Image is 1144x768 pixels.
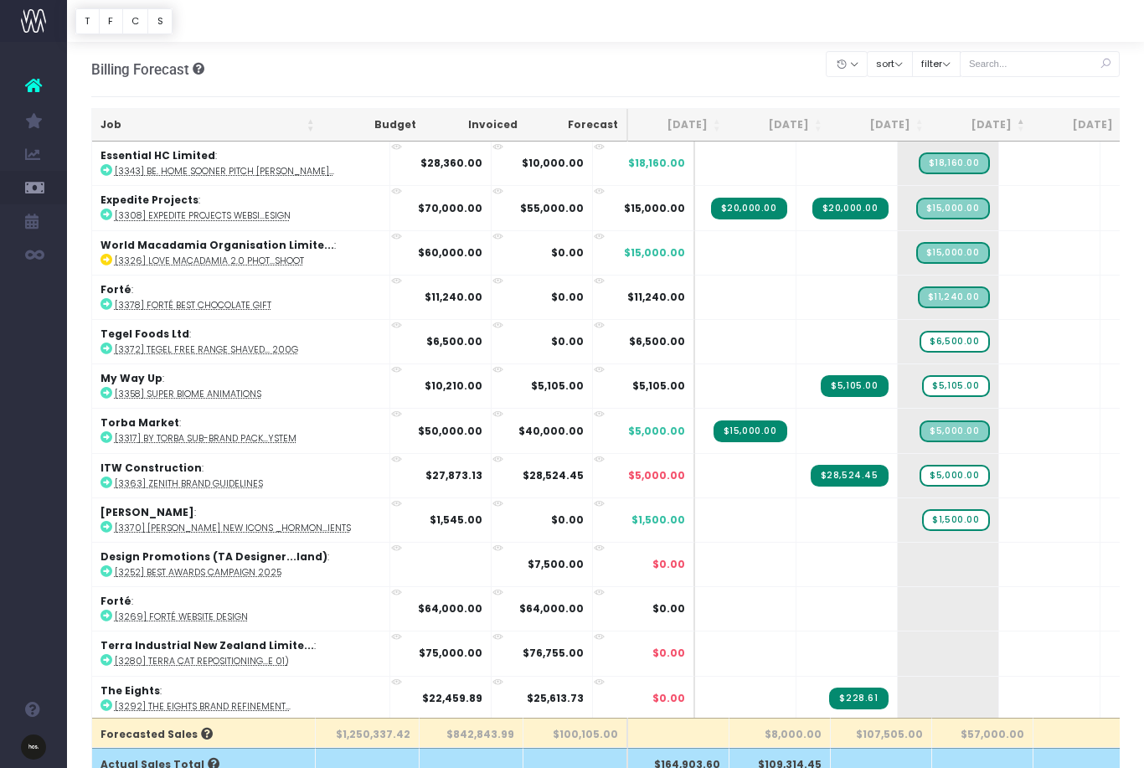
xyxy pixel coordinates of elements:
span: $5,000.00 [628,468,685,483]
span: $1,500.00 [631,513,685,528]
span: Streamtime Invoice: 3883 – [3292] The Eights Brand Refinement [829,688,888,709]
button: sort [867,51,913,77]
td: : [92,542,390,586]
span: $15,000.00 [624,201,685,216]
th: Forecast [526,109,628,142]
th: Budget [323,109,425,142]
span: $0.00 [652,557,685,572]
strong: $28,524.45 [523,468,584,482]
span: wayahead Sales Forecast Item [922,509,989,531]
td: : [92,319,390,363]
td: : [92,586,390,631]
strong: $22,459.89 [422,691,482,705]
button: C [122,8,149,34]
th: $100,105.00 [523,718,628,748]
img: images/default_profile_image.png [21,734,46,760]
th: $1,250,337.42 [316,718,420,748]
div: Vertical button group [75,8,173,34]
strong: My Way Up [100,371,162,385]
abbr: [3370] Marko New Icons _Hormones and Nutrients [115,522,351,534]
button: T [75,8,100,34]
td: : [92,631,390,675]
th: $842,843.99 [420,718,523,748]
strong: $0.00 [551,334,584,348]
th: $57,000.00 [932,718,1033,748]
abbr: [3358] Super Biome Animations [115,388,261,400]
td: : [92,363,390,408]
strong: $76,755.00 [523,646,584,660]
strong: Design Promotions (TA Designer...land) [100,549,327,564]
th: Oct 25: activate to sort column ascending [831,109,932,142]
button: filter [912,51,961,77]
strong: Torba Market [100,415,179,430]
strong: $25,613.73 [527,691,584,705]
strong: Expedite Projects [100,193,198,207]
span: Streamtime Draft Invoice: 3867 – [3326] Love Macadamia 2.0 Photography Shoot [916,242,990,264]
th: $8,000.00 [729,718,831,748]
abbr: [3269] Forté Website Design [115,611,248,623]
strong: Forté [100,594,131,608]
span: wayahead Sales Forecast Item [920,331,989,353]
span: Billing Forecast [91,61,189,78]
button: F [99,8,123,34]
strong: $0.00 [551,245,584,260]
span: $15,000.00 [624,245,685,260]
strong: The Eights [100,683,160,698]
strong: $6,500.00 [426,334,482,348]
span: $0.00 [652,646,685,661]
td: : [92,408,390,452]
td: : [92,453,390,497]
strong: $75,000.00 [419,646,482,660]
strong: $55,000.00 [520,201,584,215]
abbr: [3326] Love Macadamia 2.0 Photography Shoot [115,255,304,267]
th: Nov 25: activate to sort column descending [932,109,1033,142]
td: : [92,497,390,542]
abbr: [3252] Best Awards Campaign 2025 [115,566,281,579]
abbr: [3372] Tegel Free Range Shaved Chicken 200g [115,343,298,356]
th: Invoiced [425,109,526,142]
strong: $60,000.00 [418,245,482,260]
abbr: [3378] Forté Best Chocolate Gift [115,299,271,312]
strong: $7,500.00 [528,557,584,571]
span: $18,160.00 [628,156,685,171]
strong: Terra Industrial New Zealand Limite... [100,638,314,652]
td: : [92,185,390,229]
strong: Essential HC Limited [100,148,215,162]
span: Streamtime Invoice: 3888 – [3358] Super Biome Animations [821,375,888,397]
abbr: [3280] Terra Cat Repositioning Campaign Concepts (Phase 01) [115,655,289,667]
strong: Tegel Foods Ltd [100,327,189,341]
span: Streamtime Invoice: 3885 – [3308] Expedite Projects Website Design [812,198,889,219]
strong: $10,000.00 [522,156,584,170]
strong: ITW Construction [100,461,202,475]
th: Job: activate to sort column ascending [92,109,323,142]
strong: [PERSON_NAME] [100,505,194,519]
strong: $64,000.00 [519,601,584,616]
td: : [92,275,390,319]
strong: $5,105.00 [531,379,584,393]
strong: World Macadamia Organisation Limite... [100,238,334,252]
span: Streamtime Draft Invoice: 3884 – [3317] By Torba Sub-Brand Packaging System [920,420,989,442]
strong: $1,545.00 [430,513,482,527]
span: $6,500.00 [629,334,685,349]
th: Aug 25: activate to sort column ascending [628,109,729,142]
strong: $0.00 [551,513,584,527]
span: $11,240.00 [627,290,685,305]
strong: $40,000.00 [518,424,584,438]
abbr: [3317] By Torba Sub-Brand Packaging System [115,432,296,445]
td: : [92,142,390,185]
td: : [92,676,390,720]
span: wayahead Sales Forecast Item [920,465,989,487]
th: Dec 25: activate to sort column ascending [1033,109,1135,142]
span: $0.00 [652,601,685,616]
th: $107,505.00 [831,718,932,748]
strong: Forté [100,282,131,296]
span: wayahead Sales Forecast Item [922,375,989,397]
span: Streamtime Invoice: 3892 – [3363] Zenith Brand Guidelines [811,465,889,487]
span: Streamtime Invoice: 3879 – [3308] Expedite Projects Website Design [711,198,787,219]
span: Streamtime Draft Invoice: 3886 – [3308] Expedite Projects Website Design [916,198,990,219]
span: Forecasted Sales [100,727,213,742]
span: Streamtime Invoice: 3880 – [3317] By Torba Sub-Brand Packaging System [714,420,787,442]
th: Sep 25: activate to sort column ascending [729,109,831,142]
span: $0.00 [652,691,685,706]
abbr: [3363] Zenith Brand Guidelines [115,477,263,490]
